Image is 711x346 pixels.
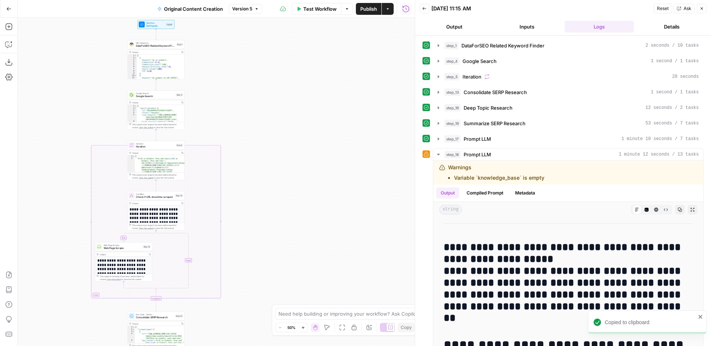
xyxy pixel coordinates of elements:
[464,135,491,143] span: Prompt LLM
[176,93,183,97] div: Step 4
[127,141,185,180] div: LoopIterationIterationStep 5Output[ "# AI in Schools: Pros and Cons\n\nAI in Schools: Pros and Co...
[127,74,137,77] div: 10
[444,104,461,112] span: step_16
[645,104,699,111] span: 12 seconds / 2 tasks
[146,24,165,28] span: Set Inputs
[292,3,341,15] button: Test Workflow
[127,61,137,63] div: 4
[565,21,634,33] button: Logs
[698,314,703,320] button: close
[133,326,135,328] span: Toggle code folding, rows 1 through 8
[127,40,185,79] div: SEO ResearchDataForSEO Related Keyword FinderStep 1Output[ { "Keyword":"ai in schools", "Competit...
[684,5,691,12] span: Ask
[132,173,183,179] div: This output is too large & has been abbreviated for review. to view the full content.
[444,73,460,80] span: step_5
[151,296,161,300] div: Complete
[127,114,137,120] div: 5
[124,282,156,290] g: Edge from step_15 to step_14-conditional-end
[127,68,137,70] div: 7
[104,244,141,247] span: Web Page Scrape
[176,43,183,46] div: Step 1
[127,66,137,68] div: 6
[645,120,699,127] span: 53 seconds / 7 tasks
[127,333,135,339] div: 4
[156,79,157,90] g: Edge from step_1 to step_4
[444,151,461,158] span: step_18
[433,133,703,145] button: 1 minute 10 seconds / 7 tasks
[132,322,179,325] div: Output
[136,94,174,98] span: Google Search
[674,4,695,13] button: Ask
[439,205,462,214] span: string
[133,330,135,333] span: Toggle code folding, rows 3 through 6
[136,92,174,95] span: Google Search
[136,313,174,316] span: Run Code · Python
[127,59,137,61] div: 3
[127,105,137,107] div: 1
[127,54,137,57] div: 1
[492,21,562,33] button: Inputs
[464,151,491,158] span: Prompt LLM
[462,187,508,199] button: Compiled Prompt
[621,136,699,142] span: 1 minute 10 seconds / 7 tasks
[134,54,137,57] span: Toggle code folding, rows 1 through 754
[605,319,696,326] div: Copied to clipboard
[464,89,527,96] span: Consolidate SERP Research
[127,70,137,72] div: 8
[448,164,544,182] div: Warnings
[104,246,141,250] span: Web Page Scrape
[127,72,137,74] div: 9
[132,152,179,154] div: Output
[156,300,157,311] g: Edge from step_5-iteration-end to step_13
[127,57,137,59] div: 2
[511,187,540,199] button: Metadata
[127,90,185,130] div: Google SearchGoogle SearchStep 4Output{ "search_metadata":{ "id":"68c04494231ffe5b1ff1a507", "sta...
[127,296,185,300] div: Complete
[619,151,699,158] span: 1 minute 12 seconds / 13 tasks
[127,20,185,29] div: WorkflowSet InputsInputs
[651,89,699,96] span: 1 second / 1 tasks
[123,230,156,242] g: Edge from step_14 to step_15
[401,324,412,331] span: Copy
[444,135,461,143] span: step_17
[100,275,151,281] div: This output is too large & has been abbreviated for review. to view the full content.
[132,101,179,104] div: Output
[433,102,703,114] button: 12 seconds / 2 tasks
[436,187,459,199] button: Output
[651,58,699,64] span: 1 second / 1 tasks
[127,63,137,66] div: 5
[156,230,188,290] g: Edge from step_14 to step_14-conditional-end
[127,120,137,132] div: 6
[146,21,165,24] span: Workflow
[139,227,153,229] span: Copy the output
[107,278,121,280] span: Copy the output
[175,194,183,197] div: Step 14
[136,41,175,44] span: SEO Research
[420,21,489,33] button: Output
[433,55,703,67] button: 1 second / 1 tasks
[134,74,137,77] span: Toggle code folding, rows 10 through 17
[444,89,461,96] span: step_13
[229,4,262,14] button: Version 5
[134,107,137,109] span: Toggle code folding, rows 2 through 12
[139,126,153,129] span: Copy the output
[156,180,157,191] g: Edge from step_5 to step_14
[433,86,703,98] button: 1 second / 1 tasks
[127,155,135,157] div: 1
[232,6,252,12] span: Version 5
[100,253,147,256] div: Output
[164,5,223,13] span: Original Content Creation
[127,326,135,328] div: 1
[463,73,481,80] span: Iteration
[136,316,174,319] span: Consolidate SERP Research
[132,51,179,54] div: Output
[139,177,153,179] span: Copy the output
[287,325,296,330] span: 50%
[156,130,157,140] g: Edge from step_4 to step_5
[672,73,699,80] span: 28 seconds
[133,328,135,330] span: Toggle code folding, rows 2 through 7
[166,23,173,26] div: Inputs
[433,149,703,160] button: 1 minute 12 seconds / 13 tasks
[136,44,175,48] span: DataForSEO Related Keyword Finder
[175,315,183,318] div: Step 13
